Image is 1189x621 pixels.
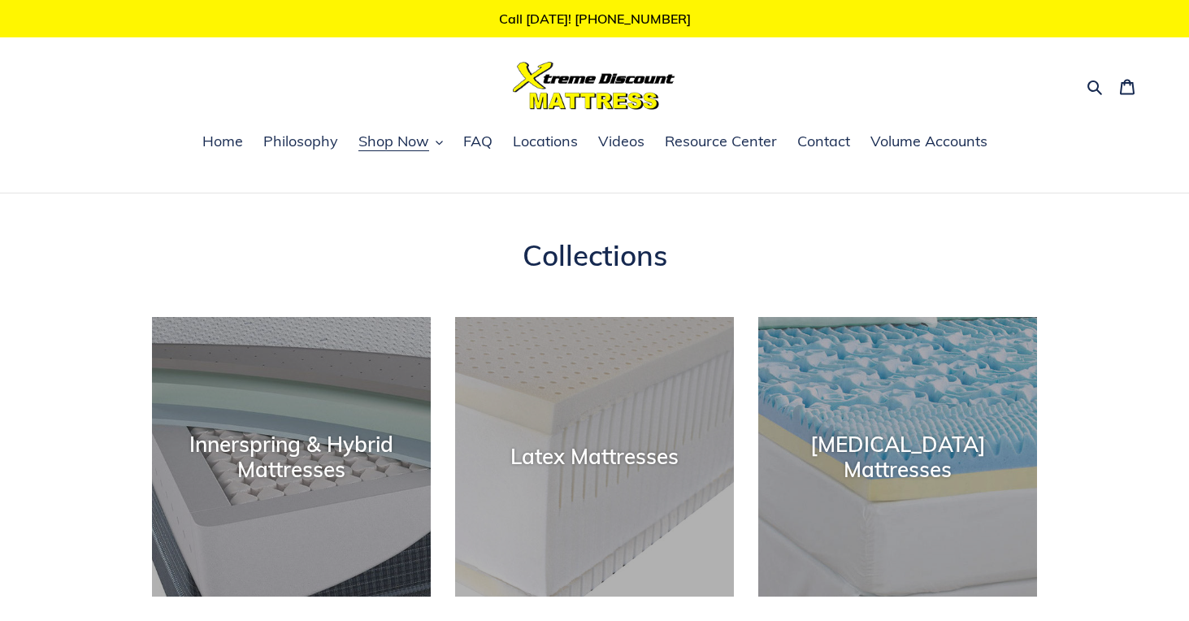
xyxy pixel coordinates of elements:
[455,445,734,470] div: Latex Mattresses
[255,130,346,154] a: Philosophy
[152,238,1038,272] h1: Collections
[758,317,1037,596] a: [MEDICAL_DATA] Mattresses
[455,317,734,596] a: Latex Mattresses
[358,132,429,151] span: Shop Now
[758,432,1037,482] div: [MEDICAL_DATA] Mattresses
[152,317,431,596] a: Innerspring & Hybrid Mattresses
[513,62,675,110] img: Xtreme Discount Mattress
[598,132,644,151] span: Videos
[455,130,501,154] a: FAQ
[789,130,858,154] a: Contact
[202,132,243,151] span: Home
[350,130,451,154] button: Shop Now
[463,132,493,151] span: FAQ
[862,130,996,154] a: Volume Accounts
[870,132,987,151] span: Volume Accounts
[152,432,431,482] div: Innerspring & Hybrid Mattresses
[797,132,850,151] span: Contact
[263,132,338,151] span: Philosophy
[665,132,777,151] span: Resource Center
[590,130,653,154] a: Videos
[505,130,586,154] a: Locations
[657,130,785,154] a: Resource Center
[194,130,251,154] a: Home
[513,132,578,151] span: Locations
